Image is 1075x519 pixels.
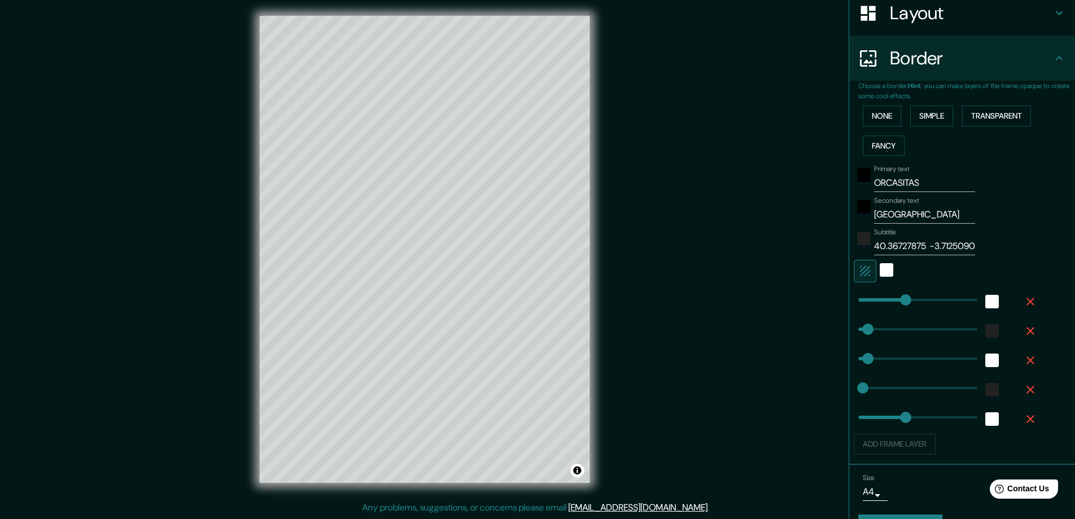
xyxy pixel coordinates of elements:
button: Fancy [863,136,905,156]
b: Hint [908,81,921,90]
div: . [711,501,713,514]
button: None [863,106,901,127]
label: Secondary text [874,196,919,206]
button: black [857,168,871,182]
p: Choose a border. : you can make layers of the frame opaque to create some cool effects. [858,81,1075,101]
button: white [985,412,999,426]
p: Any problems, suggestions, or concerns please email . [362,501,709,514]
button: white [880,263,893,277]
button: black [857,200,871,213]
button: color-222222 [985,383,999,396]
button: white [985,354,999,367]
label: Size [863,473,875,482]
h4: Layout [890,2,1052,24]
label: Subtitle [874,228,896,237]
button: Simple [910,106,953,127]
a: [EMAIL_ADDRESS][DOMAIN_NAME] [568,501,708,513]
button: Toggle attribution [571,464,584,477]
div: Border [849,36,1075,81]
button: color-222222 [857,232,871,245]
h4: Border [890,47,1052,69]
iframe: Help widget launcher [975,475,1063,507]
div: . [709,501,711,514]
label: Primary text [874,164,909,174]
div: A4 [863,483,888,501]
button: color-222222 [985,324,999,338]
button: Transparent [962,106,1031,127]
button: white [985,295,999,308]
